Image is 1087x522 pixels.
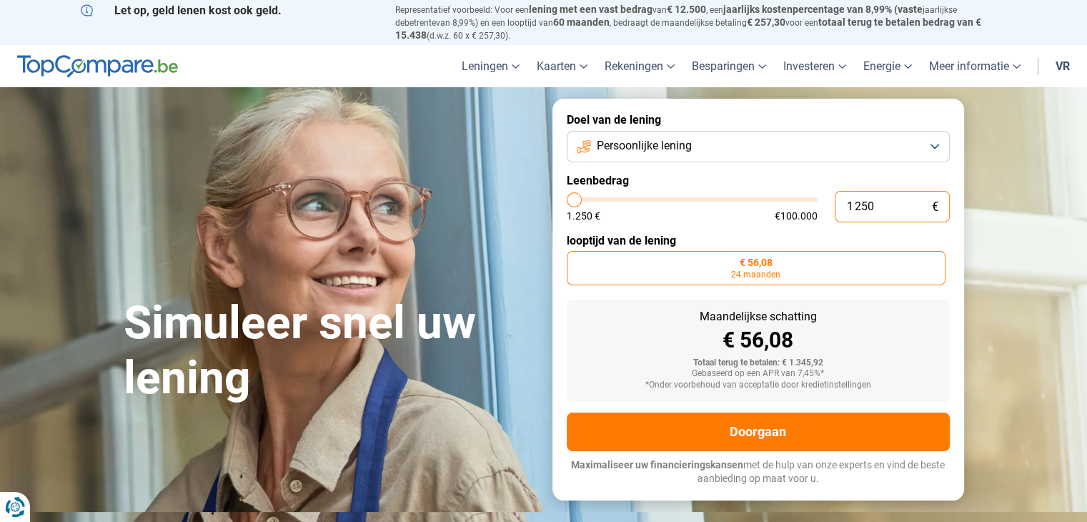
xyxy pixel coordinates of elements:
font: Representatief voorbeeld: Voor een [395,5,529,15]
font: Let op, geld lenen kost ook geld. [114,4,282,17]
font: Leningen [462,59,508,73]
font: voor een [785,18,818,28]
font: jaarlijkse debetrente [395,5,957,28]
a: Rekeningen [596,45,683,87]
font: € 257,30 [747,16,785,28]
font: , bedraagt ​​de maandelijkse betaling [610,18,747,28]
a: Kaarten [528,45,596,87]
button: Doorgaan [567,413,950,451]
font: Gebaseerd op een APR van 7,45%* [692,368,824,378]
font: € [932,200,938,214]
font: (d.w.z. 60 x € 257,30). [427,31,510,41]
font: Investeren [783,59,835,73]
font: Maandelijkse schatting [700,310,817,323]
font: Maximaliseer uw financieringskansen [571,459,743,471]
a: Besparingen [683,45,775,87]
font: vr [1056,59,1070,73]
a: Investeren [775,45,855,87]
button: Persoonlijke lening [567,131,950,162]
a: vr [1047,45,1078,87]
font: Rekeningen [605,59,663,73]
font: Persoonlijke lening [597,139,692,152]
font: met de hulp van onze experts en vind de beste aanbieding op maat voor u. [698,459,945,485]
a: Leningen [453,45,528,87]
font: , een [706,5,723,15]
font: Simuleer snel uw lening [124,296,476,405]
font: Totaal terug te betalen: € 1.345,92 [693,358,823,368]
a: Meer informatie [920,45,1029,87]
a: Energie [855,45,920,87]
font: 1.250 € [567,210,600,222]
font: Leenbedrag [567,174,629,187]
img: TopVergelijken [17,55,178,78]
font: van [652,5,667,15]
font: 60 maanden [553,16,610,28]
font: Energie [863,59,900,73]
font: € 12.500 [667,4,706,15]
font: Doel van de lening [567,113,661,127]
font: Kaarten [537,59,576,73]
font: vaste [898,4,923,15]
font: € 56,08 [740,257,773,268]
font: *Onder voorbehoud van acceptatie door kredietinstellingen [645,380,871,390]
font: €100.000 [775,210,818,222]
font: looptijd van de lening [567,234,676,247]
font: van 8,99%) en een looptijd van [436,18,553,28]
font: € 56,08 [723,328,793,353]
font: lening met een vast bedrag [529,4,652,15]
font: jaarlijks kostenpercentage van 8,99% ( [723,4,898,15]
font: Meer informatie [929,59,1009,73]
font: Besparingen [692,59,755,73]
font: totaal terug te betalen bedrag van € 15.438 [395,16,981,41]
font: Doorgaan [730,424,786,439]
font: 24 maanden [731,270,780,280]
